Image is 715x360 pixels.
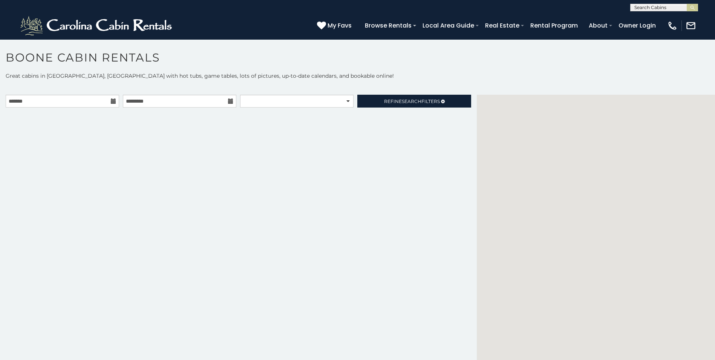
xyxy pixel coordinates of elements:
[357,95,471,108] a: RefineSearchFilters
[328,21,352,30] span: My Favs
[615,19,660,32] a: Owner Login
[402,98,421,104] span: Search
[419,19,478,32] a: Local Area Guide
[686,20,696,31] img: mail-regular-white.png
[481,19,523,32] a: Real Estate
[361,19,415,32] a: Browse Rentals
[527,19,582,32] a: Rental Program
[19,14,175,37] img: White-1-2.png
[384,98,440,104] span: Refine Filters
[317,21,354,31] a: My Favs
[667,20,678,31] img: phone-regular-white.png
[585,19,611,32] a: About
